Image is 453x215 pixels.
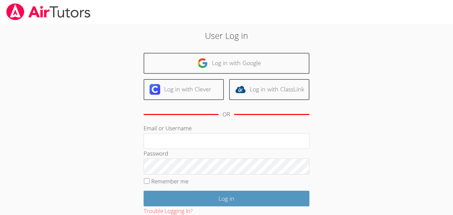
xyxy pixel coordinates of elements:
img: google-logo-50288ca7cdecda66e5e0955fdab243c47b7ad437acaf1139b6f446037453330a.svg [197,58,208,68]
label: Remember me [151,177,188,185]
img: clever-logo-6eab21bc6e7a338710f1a6ff85c0baf02591cd810cc4098c63d3a4b26e2feb20.svg [150,84,160,95]
label: Password [144,150,168,157]
input: Log in [144,191,309,206]
h2: User Log in [104,29,349,42]
img: airtutors_banner-c4298cdbf04f3fff15de1276eac7730deb9818008684d7c2e4769d2f7ddbe033.png [6,3,91,20]
img: classlink-logo-d6bb404cc1216ec64c9a2012d9dc4662098be43eaf13dc465df04b49fa7ab582.svg [235,84,246,95]
a: Log in with ClassLink [229,79,309,100]
label: Email or Username [144,124,192,132]
div: OR [223,110,230,119]
a: Log in with Google [144,53,309,74]
a: Log in with Clever [144,79,224,100]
